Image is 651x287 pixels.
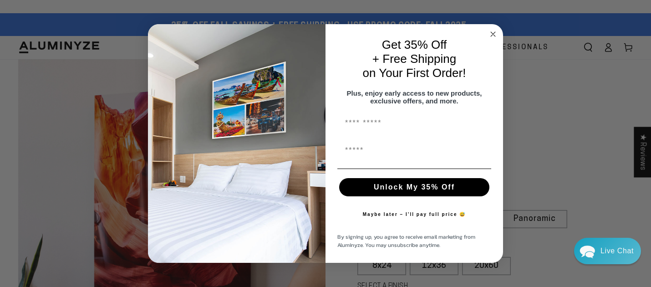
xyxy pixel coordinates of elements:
[600,238,634,264] div: Contact Us Directly
[574,238,641,264] div: Chat widget toggle
[337,169,491,169] img: underline
[347,89,482,105] span: Plus, enjoy early access to new products, exclusive offers, and more.
[337,233,475,249] span: By signing up, you agree to receive email marketing from Aluminyze. You may unsubscribe anytime.
[372,52,456,66] span: + Free Shipping
[358,205,471,224] button: Maybe later – I’ll pay full price 😅
[488,29,498,40] button: Close dialog
[148,24,325,263] img: 728e4f65-7e6c-44e2-b7d1-0292a396982f.jpeg
[339,178,489,196] button: Unlock My 35% Off
[363,66,466,80] span: on Your First Order!
[382,38,447,51] span: Get 35% Off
